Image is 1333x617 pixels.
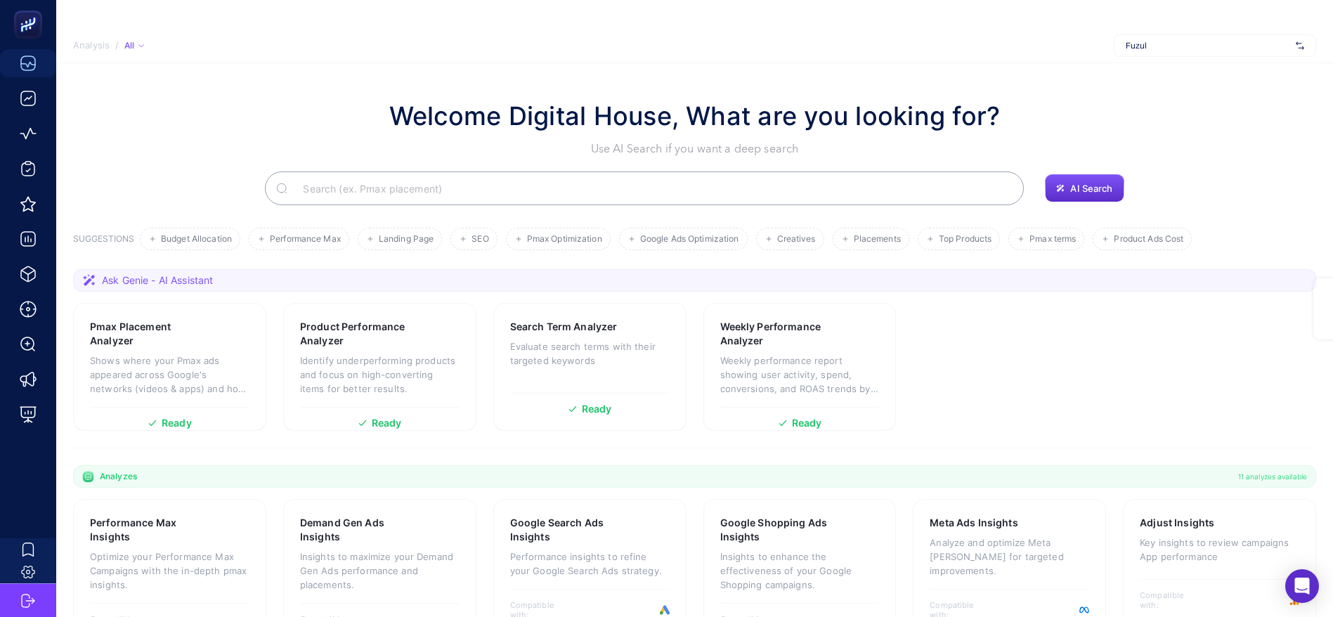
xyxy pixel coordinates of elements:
[300,320,417,348] h3: Product Performance Analyzer
[300,353,460,396] p: Identify underperforming products and focus on high-converting items for better results.
[1285,569,1319,603] div: Open Intercom Messenger
[270,234,341,245] span: Performance Max
[379,234,434,245] span: Landing Page
[162,418,192,428] span: Ready
[527,234,602,245] span: Pmax Optimization
[720,353,880,396] p: Weekly performance report showing user activity, spend, conversions, and ROAS trends by week.
[1070,183,1112,194] span: AI Search
[720,320,837,348] h3: Weekly Performance Analyzer
[90,516,205,544] h3: Performance Max Insights
[640,234,739,245] span: Google Ads Optimization
[100,471,137,482] span: Analyzes
[703,303,897,431] a: Weekly Performance AnalyzerWeekly performance report showing user activity, spend, conversions, a...
[389,141,1001,157] p: Use AI Search if you want a deep search
[73,233,134,250] h3: SUGGESTIONS
[1045,174,1124,202] button: AI Search
[389,97,1001,135] h1: Welcome Digital House, What are you looking for?
[510,516,626,544] h3: Google Search Ads Insights
[124,40,144,51] div: All
[1140,516,1214,530] h3: Adjust Insights
[720,516,837,544] h3: Google Shopping Ads Insights
[115,39,119,51] span: /
[372,418,402,428] span: Ready
[283,303,476,431] a: Product Performance AnalyzerIdentify underperforming products and focus on high-converting items ...
[472,234,488,245] span: SEO
[102,273,213,287] span: Ask Genie - AI Assistant
[720,550,880,592] p: Insights to enhance the effectiveness of your Google Shopping campaigns.
[582,404,612,414] span: Ready
[854,234,901,245] span: Placements
[1126,40,1290,51] span: Fuzul
[300,550,460,592] p: Insights to maximize your Demand Gen Ads performance and placements.
[1296,39,1304,53] img: svg%3e
[510,320,618,334] h3: Search Term Analyzer
[777,234,816,245] span: Creatives
[930,516,1017,530] h3: Meta Ads Insights
[90,353,249,396] p: Shows where your Pmax ads appeared across Google's networks (videos & apps) and how each placemen...
[510,339,670,368] p: Evaluate search terms with their targeted keywords
[792,418,822,428] span: Ready
[161,234,232,245] span: Budget Allocation
[1029,234,1076,245] span: Pmax terms
[1140,535,1299,564] p: Key insights to review campaigns App performance
[930,535,1089,578] p: Analyze and optimize Meta [PERSON_NAME] for targeted improvements.
[493,303,687,431] a: Search Term AnalyzerEvaluate search terms with their targeted keywordsReady
[292,169,1013,208] input: Search
[1114,234,1183,245] span: Product Ads Cost
[73,40,110,51] span: Analysis
[73,303,266,431] a: Pmax Placement AnalyzerShows where your Pmax ads appeared across Google's networks (videos & apps...
[90,320,205,348] h3: Pmax Placement Analyzer
[939,234,991,245] span: Top Products
[1140,590,1203,610] span: Compatible with:
[1238,471,1307,482] span: 11 analyzes available
[300,516,415,544] h3: Demand Gen Ads Insights
[90,550,249,592] p: Optimize your Performance Max Campaigns with the in-depth pmax insights.
[510,550,670,578] p: Performance insights to refine your Google Search Ads strategy.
